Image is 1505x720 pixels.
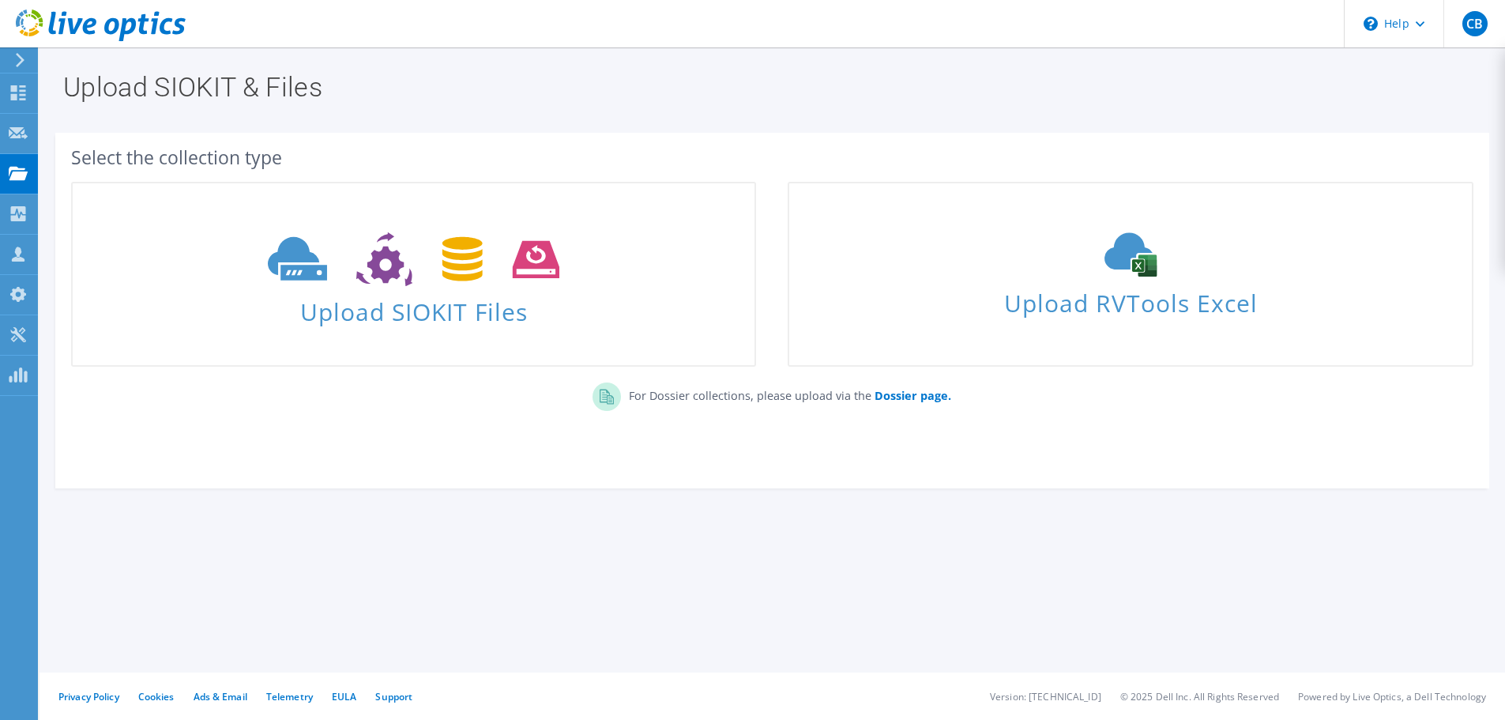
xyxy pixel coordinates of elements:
li: Powered by Live Optics, a Dell Technology [1298,690,1486,703]
a: Cookies [138,690,175,703]
b: Dossier page. [875,388,951,403]
a: Upload SIOKIT Files [71,182,756,367]
a: Support [375,690,412,703]
a: Dossier page. [871,388,951,403]
div: Select the collection type [71,149,1473,166]
span: Upload RVTools Excel [789,282,1471,316]
a: Privacy Policy [58,690,119,703]
h1: Upload SIOKIT & Files [63,74,1473,100]
span: CB [1462,11,1488,36]
a: Upload RVTools Excel [788,182,1473,367]
span: Upload SIOKIT Files [73,290,754,324]
li: Version: [TECHNICAL_ID] [990,690,1101,703]
svg: \n [1364,17,1378,31]
a: Telemetry [266,690,313,703]
a: Ads & Email [194,690,247,703]
p: For Dossier collections, please upload via the [621,383,951,405]
li: © 2025 Dell Inc. All Rights Reserved [1120,690,1279,703]
a: EULA [332,690,356,703]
